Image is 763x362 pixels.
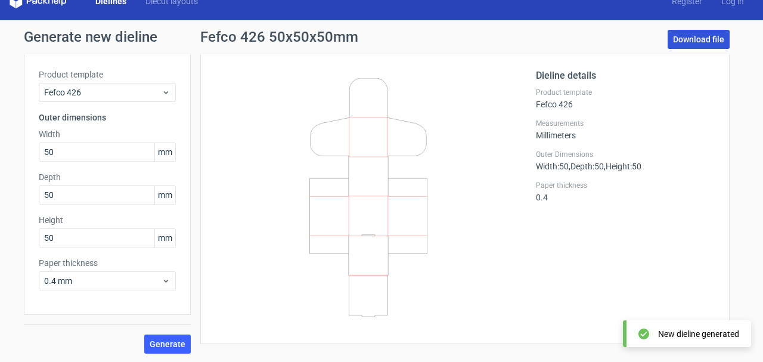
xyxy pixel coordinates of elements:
label: Paper thickness [536,181,715,190]
label: Paper thickness [39,257,176,269]
label: Width [39,128,176,140]
label: Product template [39,69,176,81]
span: Generate [150,340,185,348]
label: Measurements [536,119,715,128]
div: 0.4 [536,181,715,202]
h1: Fefco 426 50x50x50mm [200,30,358,44]
span: mm [154,229,175,247]
button: Generate [144,335,191,354]
label: Height [39,214,176,226]
span: Fefco 426 [44,86,162,98]
label: Product template [536,88,715,97]
label: Outer Dimensions [536,150,715,159]
label: Depth [39,171,176,183]
span: mm [154,143,175,161]
span: , Height : 50 [604,162,641,171]
h3: Outer dimensions [39,112,176,123]
span: 0.4 mm [44,275,162,287]
div: Millimeters [536,119,715,140]
div: New dieline generated [658,328,739,340]
span: mm [154,186,175,204]
a: Download file [668,30,730,49]
div: Fefco 426 [536,88,715,109]
span: Width : 50 [536,162,569,171]
h1: Generate new dieline [24,30,739,44]
span: , Depth : 50 [569,162,604,171]
h2: Dieline details [536,69,715,83]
